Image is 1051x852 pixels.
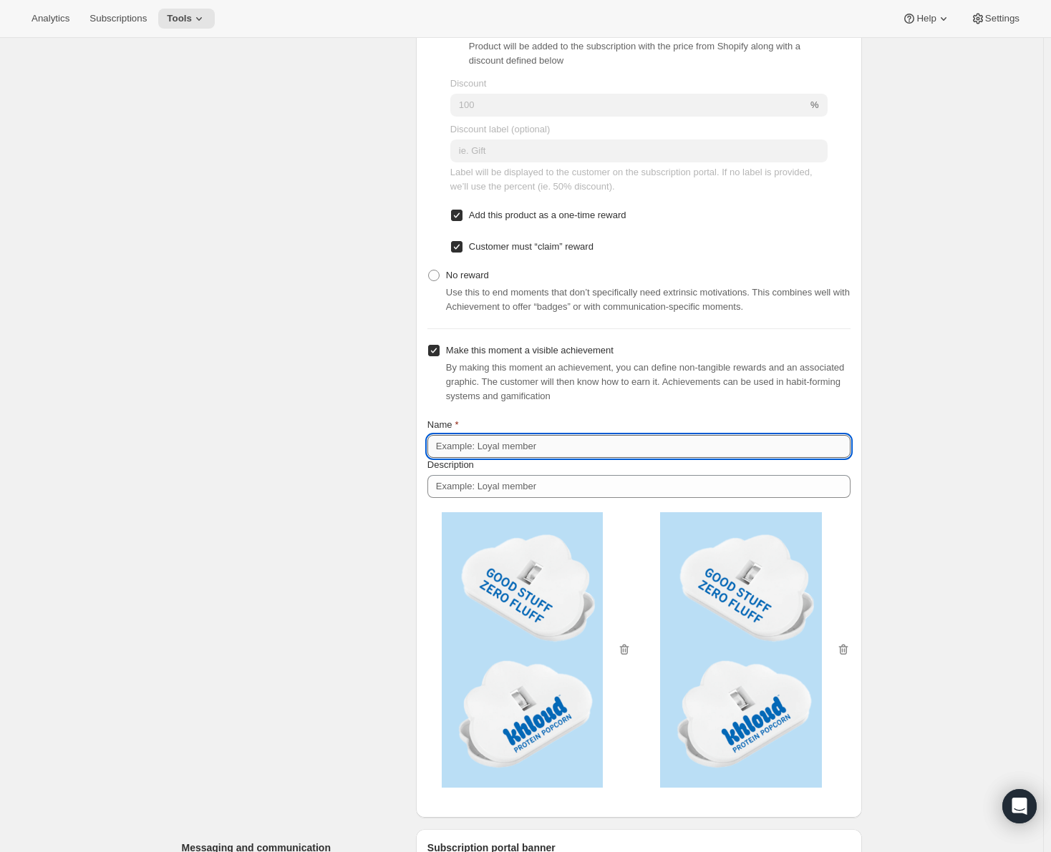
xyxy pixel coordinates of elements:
span: Add this product as a one-time reward [469,210,626,220]
span: Description [427,459,474,470]
button: Subscriptions [81,9,155,29]
span: By making this moment an achievement, you can define non-tangible rewards and an associated graph... [446,362,844,401]
span: Settings [985,13,1019,24]
input: 100 [450,94,808,117]
span: Analytics [32,13,69,24]
span: Subscriptions [89,13,147,24]
button: Help [893,9,959,29]
span: Discount [450,78,487,89]
span: Make this moment a visible achievement [446,345,614,356]
img: fa05556d-a3d7-4a13-8a84-609f4be4be6e [660,512,821,788]
span: Label will be displayed to the customer on the subscription portal. If no label is provided, we’l... [450,167,813,192]
span: Tools [167,13,192,24]
div: Open Intercom Messenger [1002,789,1037,823]
span: Customer must “claim” reward [469,241,594,252]
span: % [810,99,819,110]
button: Analytics [23,9,78,29]
button: Settings [962,9,1028,29]
img: a9c89b5e-ddfe-4704-9415-f247830c07d0 [442,512,603,788]
button: Tools [158,9,215,29]
span: Product will be added to the subscription with the price from Shopify along with a discount defin... [469,41,800,66]
span: Discount label (optional) [450,124,550,134]
input: Example: Loyal member [427,475,851,498]
input: Example: Loyal member [427,435,851,458]
span: Use this to end moments that don’t specifically need extrinsic motivations. This combines well wi... [446,287,850,312]
span: Help [916,13,936,24]
span: No reward [446,270,489,280]
span: Name [427,419,452,430]
input: ie. Gift [450,139,828,162]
